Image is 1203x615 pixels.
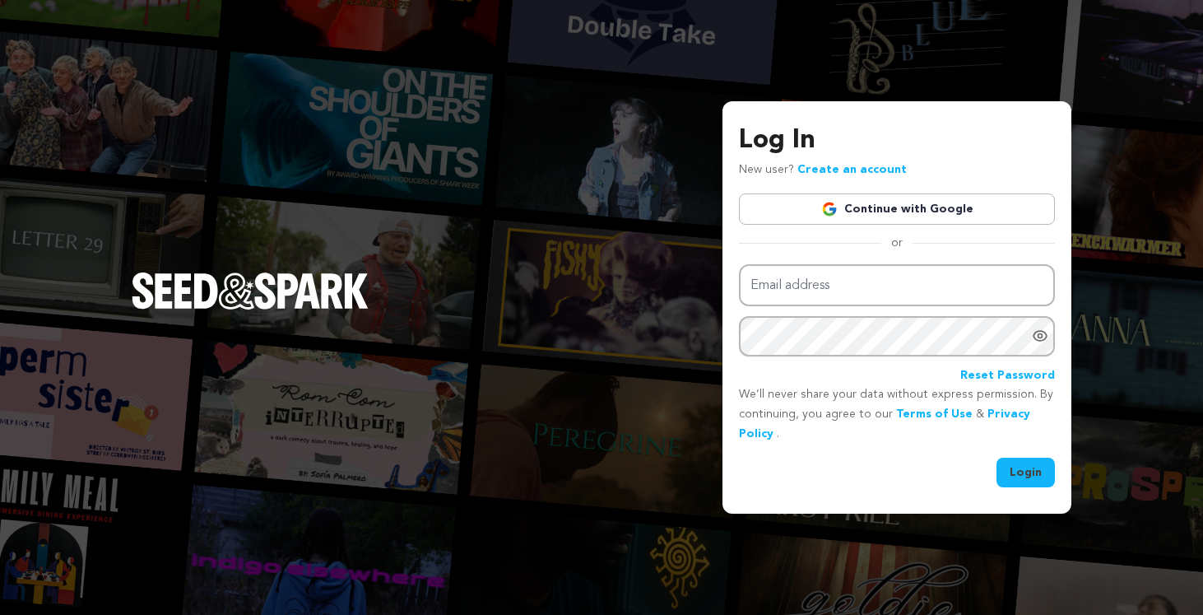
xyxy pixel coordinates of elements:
[896,408,973,420] a: Terms of Use
[881,235,913,251] span: or
[797,164,907,175] a: Create an account
[996,458,1055,487] button: Login
[132,273,369,342] a: Seed&Spark Homepage
[739,408,1030,440] a: Privacy Policy
[739,264,1055,306] input: Email address
[821,201,838,217] img: Google logo
[739,385,1055,444] p: We’ll never share your data without express permission. By continuing, you agree to our & .
[739,161,907,180] p: New user?
[739,121,1055,161] h3: Log In
[132,273,369,309] img: Seed&Spark Logo
[739,193,1055,225] a: Continue with Google
[960,366,1055,386] a: Reset Password
[1032,328,1048,344] a: Show password as plain text. Warning: this will display your password on the screen.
